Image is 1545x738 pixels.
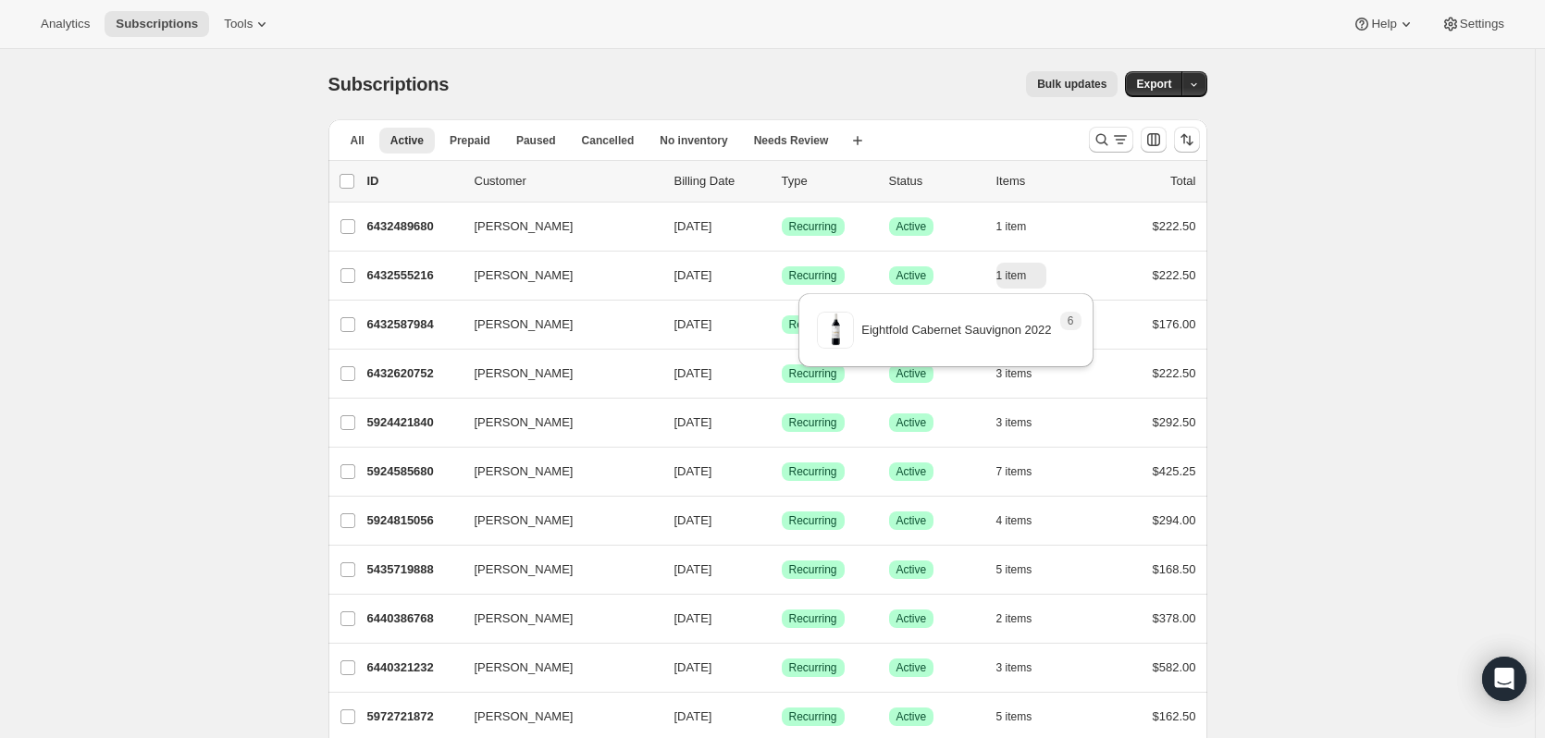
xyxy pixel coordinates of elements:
span: [DATE] [674,415,712,429]
span: Tools [224,17,253,31]
button: 5 items [996,557,1053,583]
div: 6432555216[PERSON_NAME][DATE]SuccessRecurringSuccessActive1 item$222.50 [367,263,1196,289]
div: Type [782,172,874,191]
span: Active [390,133,424,148]
div: 6432489680[PERSON_NAME][DATE]SuccessRecurringSuccessActive1 item$222.50 [367,214,1196,240]
button: [PERSON_NAME] [463,604,649,633]
span: Export [1136,77,1171,92]
span: [DATE] [674,366,712,380]
span: 6 [1068,314,1074,328]
span: 2 items [996,611,1032,626]
button: Customize table column order and visibility [1141,127,1167,153]
span: Bulk updates [1037,77,1106,92]
span: Subscriptions [116,17,198,31]
span: $292.50 [1153,415,1196,429]
span: [DATE] [674,562,712,576]
p: Total [1170,172,1195,191]
p: Customer [475,172,660,191]
p: 6432489680 [367,217,460,236]
button: [PERSON_NAME] [463,555,649,584]
span: Needs Review [754,133,829,148]
span: $222.50 [1153,268,1196,282]
span: $378.00 [1153,611,1196,625]
button: Help [1341,11,1426,37]
button: [PERSON_NAME] [463,702,649,732]
span: Analytics [41,17,90,31]
span: $176.00 [1153,317,1196,331]
button: Tools [213,11,282,37]
span: Paused [516,133,556,148]
span: Active [896,513,927,528]
div: 5924585680[PERSON_NAME][DATE]SuccessRecurringSuccessActive7 items$425.25 [367,459,1196,485]
span: 1 item [996,219,1027,234]
p: 5924815056 [367,511,460,530]
button: Create new view [843,128,872,154]
span: $168.50 [1153,562,1196,576]
button: [PERSON_NAME] [463,457,649,486]
p: Billing Date [674,172,767,191]
div: 5924815056[PERSON_NAME][DATE]SuccessRecurringSuccessActive4 items$294.00 [367,508,1196,534]
button: Analytics [30,11,101,37]
button: Subscriptions [105,11,209,37]
span: No inventory [660,133,727,148]
span: All [351,133,365,148]
span: $222.50 [1153,219,1196,233]
span: Recurring [789,513,837,528]
p: 6440321232 [367,658,460,677]
button: Export [1125,71,1182,97]
button: Sort the results [1174,127,1200,153]
span: Cancelled [582,133,635,148]
button: [PERSON_NAME] [463,212,649,241]
button: Settings [1430,11,1515,37]
div: 5924421840[PERSON_NAME][DATE]SuccessRecurringSuccessActive3 items$292.50 [367,410,1196,436]
span: $582.00 [1153,660,1196,674]
div: 6440386768[PERSON_NAME][DATE]SuccessRecurringSuccessActive2 items$378.00 [367,606,1196,632]
span: Recurring [789,366,837,381]
span: $425.25 [1153,464,1196,478]
span: [PERSON_NAME] [475,217,574,236]
p: 6432620752 [367,364,460,383]
span: Recurring [789,464,837,479]
span: 3 items [996,660,1032,675]
span: Recurring [789,709,837,724]
span: Active [896,415,927,430]
span: [PERSON_NAME] [475,511,574,530]
span: 7 items [996,464,1032,479]
p: 5435719888 [367,560,460,579]
span: [DATE] [674,464,712,478]
span: [PERSON_NAME] [475,266,574,285]
div: Items [996,172,1089,191]
span: Recurring [789,415,837,430]
p: 5972721872 [367,707,460,726]
span: Recurring [789,219,837,234]
span: Active [896,709,927,724]
span: Active [896,611,927,626]
span: [DATE] [674,611,712,625]
span: Active [896,268,927,283]
p: 6432587984 [367,315,460,334]
p: Eightfold Cabernet Sauvignon 2022 [861,321,1051,339]
span: [PERSON_NAME] [475,462,574,481]
span: 5 items [996,562,1032,577]
div: 5972721872[PERSON_NAME][DATE]SuccessRecurringSuccessActive5 items$162.50 [367,704,1196,730]
span: [PERSON_NAME] [475,413,574,432]
div: IDCustomerBilling DateTypeStatusItemsTotal [367,172,1196,191]
span: [DATE] [674,268,712,282]
div: 5435719888[PERSON_NAME][DATE]SuccessRecurringSuccessActive5 items$168.50 [367,557,1196,583]
span: Recurring [789,317,837,332]
span: Active [896,219,927,234]
div: 6440321232[PERSON_NAME][DATE]SuccessRecurringSuccessActive3 items$582.00 [367,655,1196,681]
button: [PERSON_NAME] [463,506,649,535]
span: [DATE] [674,219,712,233]
span: Recurring [789,660,837,675]
span: Help [1371,17,1396,31]
button: [PERSON_NAME] [463,359,649,388]
span: Settings [1460,17,1504,31]
span: Subscriptions [328,74,450,94]
div: Open Intercom Messenger [1482,657,1526,701]
span: Recurring [789,562,837,577]
span: [PERSON_NAME] [475,560,574,579]
button: 3 items [996,655,1053,681]
button: [PERSON_NAME] [463,261,649,290]
button: [PERSON_NAME] [463,408,649,437]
